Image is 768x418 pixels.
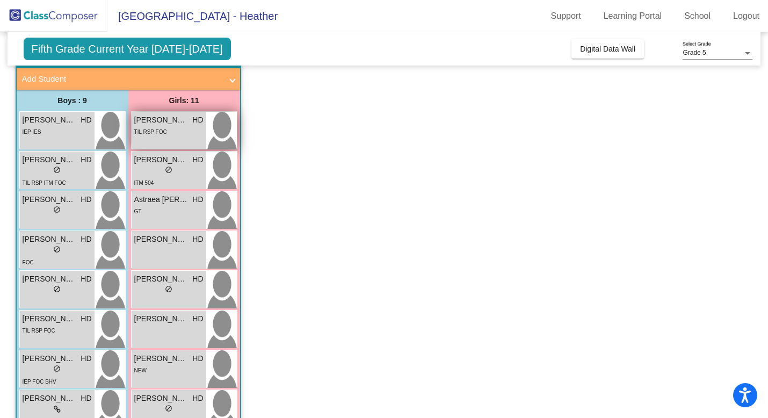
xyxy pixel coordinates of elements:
[23,114,76,126] span: [PERSON_NAME]
[81,273,91,285] span: HD
[165,166,172,174] span: do_not_disturb_alt
[134,114,188,126] span: [PERSON_NAME]
[134,180,154,186] span: ITM 504
[134,393,188,404] span: [PERSON_NAME]
[23,154,76,165] span: [PERSON_NAME]
[17,68,240,90] mat-expansion-panel-header: Add Student
[542,8,590,25] a: Support
[81,393,91,404] span: HD
[53,246,61,253] span: do_not_disturb_alt
[128,90,240,111] div: Girls: 11
[81,313,91,325] span: HD
[53,206,61,213] span: do_not_disturb_alt
[81,353,91,364] span: HD
[22,73,222,85] mat-panel-title: Add Student
[165,285,172,293] span: do_not_disturb_alt
[192,234,203,245] span: HD
[134,313,188,325] span: [PERSON_NAME]
[23,393,76,404] span: [PERSON_NAME]
[23,353,76,364] span: [PERSON_NAME]
[23,180,66,186] span: TIL RSP ITM FOC
[24,38,231,60] span: Fifth Grade Current Year [DATE]-[DATE]
[134,194,188,205] span: Astraea [PERSON_NAME]
[134,154,188,165] span: [PERSON_NAME]
[192,154,203,165] span: HD
[81,114,91,126] span: HD
[23,328,55,334] span: TIL RSP FOC
[23,260,34,265] span: FOC
[81,234,91,245] span: HD
[17,90,128,111] div: Boys : 9
[53,166,61,174] span: do_not_disturb_alt
[23,234,76,245] span: [PERSON_NAME]
[192,313,203,325] span: HD
[676,8,719,25] a: School
[53,285,61,293] span: do_not_disturb_alt
[134,129,167,135] span: TIL RSP FOC
[134,208,142,214] span: GT
[595,8,671,25] a: Learning Portal
[724,8,768,25] a: Logout
[192,393,203,404] span: HD
[23,194,76,205] span: [PERSON_NAME]
[134,353,188,364] span: [PERSON_NAME]
[580,45,635,53] span: Digital Data Wall
[192,114,203,126] span: HD
[134,273,188,285] span: [PERSON_NAME]
[23,313,76,325] span: [PERSON_NAME] Head
[192,194,203,205] span: HD
[571,39,644,59] button: Digital Data Wall
[192,273,203,285] span: HD
[165,405,172,412] span: do_not_disturb_alt
[53,365,61,372] span: do_not_disturb_alt
[81,154,91,165] span: HD
[23,379,56,385] span: IEP FOC BHV
[134,234,188,245] span: [PERSON_NAME] ([PERSON_NAME]) [PERSON_NAME]
[134,367,147,373] span: NEW
[23,273,76,285] span: [PERSON_NAME]
[81,194,91,205] span: HD
[107,8,278,25] span: [GEOGRAPHIC_DATA] - Heather
[192,353,203,364] span: HD
[683,49,706,56] span: Grade 5
[23,129,41,135] span: IEP IES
